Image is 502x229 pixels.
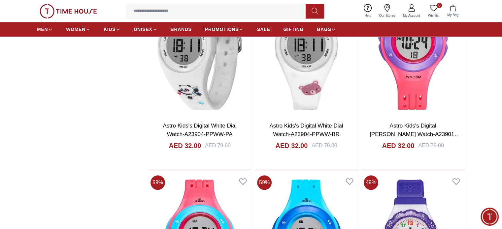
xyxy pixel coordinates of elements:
span: My Bag [445,13,461,17]
span: 59 % [151,175,165,190]
h4: AED 32.00 [382,141,414,150]
div: Track your Shipment (Beta) [50,121,127,133]
div: Exchanges [92,76,127,88]
span: My Account [400,13,423,18]
span: New Enquiry [20,78,51,86]
button: My Bag [443,3,462,19]
span: 59 % [257,175,272,190]
div: AED 79.00 [312,142,337,150]
a: BRANDS [171,23,192,35]
span: Services [63,78,84,86]
h4: AED 32.00 [275,141,308,150]
span: Exchanges [96,78,123,86]
span: WOMEN [66,26,85,33]
a: UNISEX [134,23,157,35]
img: ... [40,4,97,18]
span: Nearest Store Locator [69,93,123,101]
span: Help [362,13,374,18]
span: KIDS [104,26,116,33]
div: New Enquiry [16,76,56,88]
span: UNISEX [134,26,152,33]
span: 0 [437,3,442,8]
div: [PERSON_NAME] [35,9,110,15]
a: Help [360,3,375,19]
div: AED 79.00 [205,142,230,150]
span: Our Stores [377,13,398,18]
div: [PERSON_NAME] [7,32,130,39]
a: BAGS [317,23,336,35]
a: PROMOTIONS [205,23,244,35]
span: Hello! I'm your Time House Watches Support Assistant. How can I assist you [DATE]? [11,45,101,67]
a: Astro Kids's Digital White Dial Watch-A23904-PPWW-PA [163,123,236,137]
span: 02:10 PM [88,64,105,68]
a: MEN [37,23,53,35]
span: PROMOTIONS [205,26,239,33]
span: BAGS [317,26,331,33]
span: SALE [257,26,270,33]
span: Request a callback [76,108,123,116]
span: Wishlist [425,13,442,18]
a: SALE [257,23,270,35]
a: Our Stores [375,3,399,19]
a: GIFTING [283,23,304,35]
div: AED 79.00 [418,142,444,150]
span: Track your Shipment (Beta) [55,123,123,131]
a: KIDS [104,23,120,35]
div: Chat Widget [481,208,499,226]
span: GIFTING [283,26,304,33]
a: 0Wishlist [424,3,443,19]
div: Request a callback [72,106,127,118]
img: Profile picture of Zoe [20,6,31,17]
span: BRANDS [171,26,192,33]
div: Nearest Store Locator [64,91,127,103]
a: WOMEN [66,23,90,35]
a: Astro Kids's Digital White Dial Watch-A23904-PPWW-BR [269,123,343,137]
em: Back [5,5,18,18]
div: Services [59,76,88,88]
textarea: We are here to help you [2,143,130,176]
span: 49 % [364,175,378,190]
h4: AED 32.00 [169,141,201,150]
span: MEN [37,26,48,33]
a: Astro Kids's Digital [PERSON_NAME] Watch-A23901-PPPV [370,123,460,146]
